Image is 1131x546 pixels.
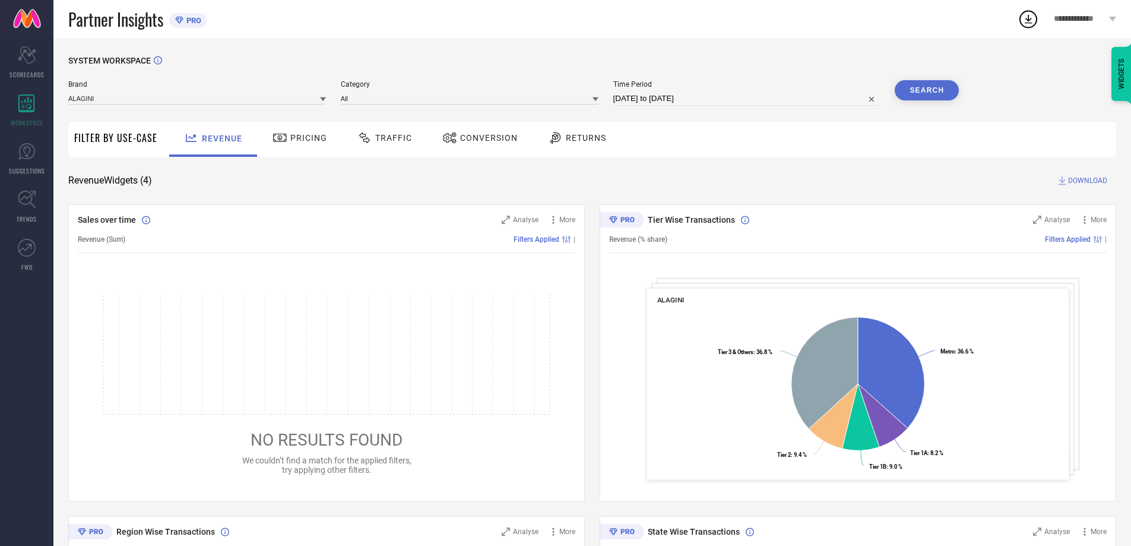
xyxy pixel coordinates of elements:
span: TRENDS [17,214,37,223]
text: : 8.2 % [910,450,943,456]
span: Region Wise Transactions [116,527,215,536]
svg: Zoom [1033,528,1041,536]
span: SCORECARDS [9,70,45,79]
text: : 9.4 % [777,452,807,458]
span: WORKSPACE [11,118,43,127]
tspan: Tier 1B [869,463,886,470]
tspan: Tier 2 [777,452,791,458]
span: Revenue (Sum) [78,235,125,244]
span: Traffic [375,133,412,143]
span: Analyse [1044,216,1070,224]
span: More [1091,216,1107,224]
span: Revenue [202,134,242,143]
span: Analyse [1044,528,1070,536]
span: | [574,235,575,244]
input: Select time period [613,91,880,106]
div: Open download list [1018,8,1039,30]
svg: Zoom [502,528,510,536]
span: More [559,216,575,224]
span: | [1105,235,1107,244]
span: Tier Wise Transactions [648,215,735,225]
span: Category [341,80,598,89]
span: Conversion [460,133,518,143]
span: Analyse [513,528,538,536]
text: : 9.0 % [869,463,902,470]
span: Time Period [613,80,880,89]
span: Sales over time [78,215,136,225]
span: More [1091,528,1107,536]
tspan: Tier 3 & Others [718,349,753,355]
div: Premium [600,212,644,230]
span: We couldn’t find a match for the applied filters, try applying other filters. [242,456,411,475]
span: FWD [21,263,33,272]
span: DOWNLOAD [1068,175,1107,187]
span: Pricing [290,133,327,143]
span: PRO [183,16,201,25]
button: Search [895,80,959,100]
svg: Zoom [1033,216,1041,224]
span: ALAGINI [657,296,685,304]
span: Revenue Widgets ( 4 ) [68,175,152,187]
tspan: Metro [940,348,955,355]
div: Premium [68,524,112,542]
span: Filter By Use-Case [74,131,157,145]
span: Revenue (% share) [609,235,667,244]
text: : 36.8 % [718,349,772,355]
span: SUGGESTIONS [9,166,45,175]
span: Filters Applied [1045,235,1091,244]
div: Premium [600,524,644,542]
span: Returns [566,133,606,143]
span: Analyse [513,216,538,224]
text: : 36.6 % [940,348,974,355]
span: Filters Applied [514,235,559,244]
span: Brand [68,80,326,89]
tspan: Tier 1A [910,450,928,456]
span: SYSTEM WORKSPACE [68,56,151,65]
span: More [559,528,575,536]
span: NO RESULTS FOUND [251,430,403,450]
span: Partner Insights [68,7,163,31]
span: State Wise Transactions [648,527,740,536]
svg: Zoom [502,216,510,224]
